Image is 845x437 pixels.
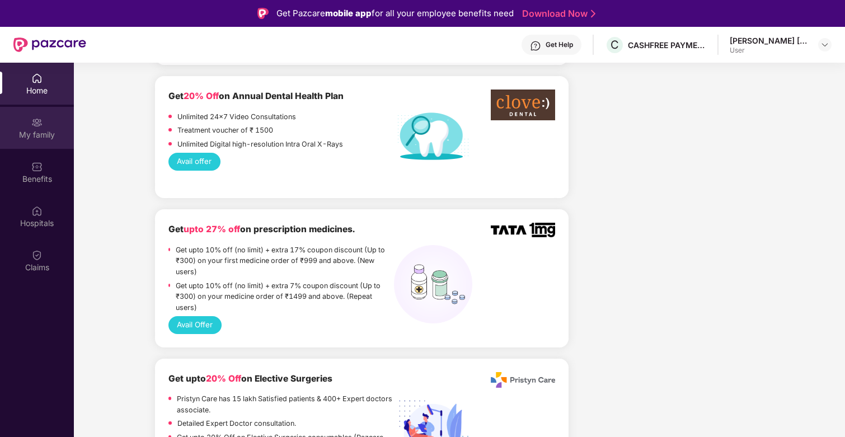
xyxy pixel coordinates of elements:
[530,40,541,51] img: svg+xml;base64,PHN2ZyBpZD0iSGVscC0zMngzMiIgeG1sbnM9Imh0dHA6Ly93d3cudzMub3JnLzIwMDAvc3ZnIiB3aWR0aD...
[31,205,43,217] img: svg+xml;base64,PHN2ZyBpZD0iSG9zcGl0YWxzIiB4bWxucz0iaHR0cDovL3d3dy53My5vcmcvMjAwMC9zdmciIHdpZHRoPS...
[522,8,592,20] a: Download Now
[730,35,808,46] div: [PERSON_NAME] [PERSON_NAME]
[730,46,808,55] div: User
[13,37,86,52] img: New Pazcare Logo
[177,418,296,429] p: Detailed Expert Doctor consultation.
[491,372,555,388] img: Pristyn_Care_Logo%20(1).png
[546,40,573,49] div: Get Help
[177,393,394,415] p: Pristyn Care has 15 lakh Satisfied patients & 400+ Expert doctors associate.
[168,373,332,384] b: Get upto on Elective Surgeries
[176,245,394,278] p: Get upto 10% off (no limit) + extra 17% coupon discount (Up to ₹300) on your first medicine order...
[177,139,343,150] p: Unlimited Digital high-resolution Intra Oral X-Rays
[491,223,555,237] img: TATA_1mg_Logo.png
[491,90,555,120] img: clove-dental%20png.png
[168,153,220,171] button: Avail offer
[31,161,43,172] img: svg+xml;base64,PHN2ZyBpZD0iQmVuZWZpdHMiIHhtbG5zPSJodHRwOi8vd3d3LnczLm9yZy8yMDAwL3N2ZyIgd2lkdGg9Ij...
[325,8,372,18] strong: mobile app
[184,91,219,101] span: 20% Off
[820,40,829,49] img: svg+xml;base64,PHN2ZyBpZD0iRHJvcGRvd24tMzJ4MzIiIHhtbG5zPSJodHRwOi8vd3d3LnczLm9yZy8yMDAwL3N2ZyIgd2...
[176,280,394,313] p: Get upto 10% off (no limit) + extra 7% coupon discount (Up to ₹300) on your medicine order of ₹14...
[177,125,273,136] p: Treatment voucher of ₹ 1500
[206,373,241,384] span: 20% Off
[31,73,43,84] img: svg+xml;base64,PHN2ZyBpZD0iSG9tZSIgeG1sbnM9Imh0dHA6Ly93d3cudzMub3JnLzIwMDAvc3ZnIiB3aWR0aD0iMjAiIG...
[31,117,43,128] img: svg+xml;base64,PHN2ZyB3aWR0aD0iMjAiIGhlaWdodD0iMjAiIHZpZXdCb3g9IjAgMCAyMCAyMCIgZmlsbD0ibm9uZSIgeG...
[611,38,619,51] span: C
[394,112,472,161] img: Dental%20helath%20plan.png
[177,111,296,123] p: Unlimited 24x7 Video Consultations
[168,91,344,101] b: Get on Annual Dental Health Plan
[168,316,222,334] button: Avail Offer
[394,245,472,323] img: medicines%20(1).png
[628,40,706,50] div: CASHFREE PAYMENTS INDIA PVT. LTD.
[591,8,595,20] img: Stroke
[168,224,355,234] b: Get on prescription medicines.
[31,250,43,261] img: svg+xml;base64,PHN2ZyBpZD0iQ2xhaW0iIHhtbG5zPSJodHRwOi8vd3d3LnczLm9yZy8yMDAwL3N2ZyIgd2lkdGg9IjIwIi...
[276,7,514,20] div: Get Pazcare for all your employee benefits need
[257,8,269,19] img: Logo
[184,224,240,234] span: upto 27% off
